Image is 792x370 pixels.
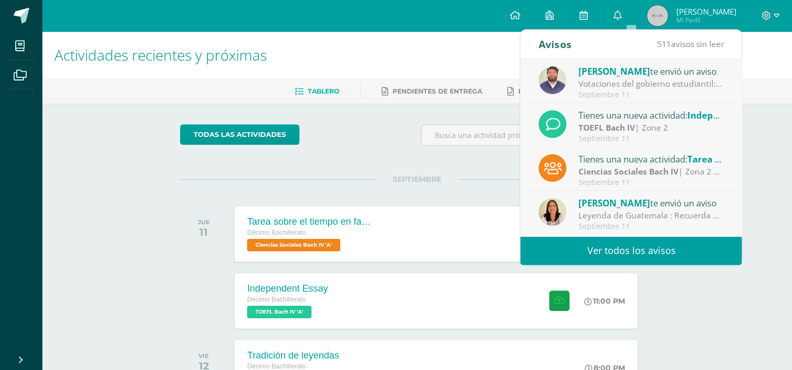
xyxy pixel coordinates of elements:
[656,38,671,50] span: 511
[578,166,678,177] strong: Ciencias Sociales Bach IV
[578,196,724,210] div: te envió un aviso
[376,175,458,184] span: SEPTIEMBRE
[518,87,565,95] span: Entregadas
[578,64,724,78] div: te envió un aviso
[578,152,724,166] div: Tienes una nueva actividad:
[578,166,724,178] div: | Zona 2 40 puntos
[647,5,668,26] img: 45x45
[180,124,299,145] a: todas las Actividades
[578,90,724,99] div: Septiembre 11
[676,6,736,17] span: [PERSON_NAME]
[393,87,482,95] span: Pendientes de entrega
[198,218,210,226] div: JUE
[578,78,724,90] div: Votaciones del gobierno estudiantil: Estimados padres de familia y estudiantes. Compartimos el si...
[578,178,724,187] div: Septiembre 11
[247,306,311,318] span: TOEFL Bach IV 'A'
[198,226,210,238] div: 11
[584,296,625,306] div: 11:00 PM
[578,108,724,122] div: Tienes una nueva actividad:
[308,87,339,95] span: Tablero
[247,283,328,294] div: Independent Essay
[578,122,724,134] div: | Zone 2
[676,16,736,25] span: Mi Perfil
[54,45,267,65] span: Actividades recientes y próximas
[247,216,373,227] div: Tarea sobre el tiempo en familia
[578,122,635,133] strong: TOEFL Bach IV
[578,210,724,222] div: Leyenda de Guatemala : Recuerda para el viernes 12 de septiembre tu presentación en pareja o indi...
[520,236,742,265] a: Ver todos los avisos
[382,83,482,100] a: Pendientes de entrega
[539,66,566,94] img: 3c88fd5534d10fcfcc6911e8303bbf43.png
[578,222,724,231] div: Septiembre 11
[247,239,340,251] span: Ciencias Sociales Bach IV 'A'
[539,30,571,59] div: Avisos
[578,65,650,77] span: [PERSON_NAME]
[578,197,650,209] span: [PERSON_NAME]
[247,296,306,303] span: Décimo Bachillerato
[295,83,339,100] a: Tablero
[656,38,723,50] span: avisos sin leer
[539,198,566,226] img: 9af45ed66f6009d12a678bb5324b5cf4.png
[578,134,724,143] div: Septiembre 11
[247,363,306,370] span: Décimo Bachillerato
[247,229,306,236] span: Décimo Bachillerato
[687,109,770,121] span: Independent Essay
[247,350,353,361] div: Tradición de leyendas
[507,83,565,100] a: Entregadas
[421,125,653,145] input: Busca una actividad próxima aquí...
